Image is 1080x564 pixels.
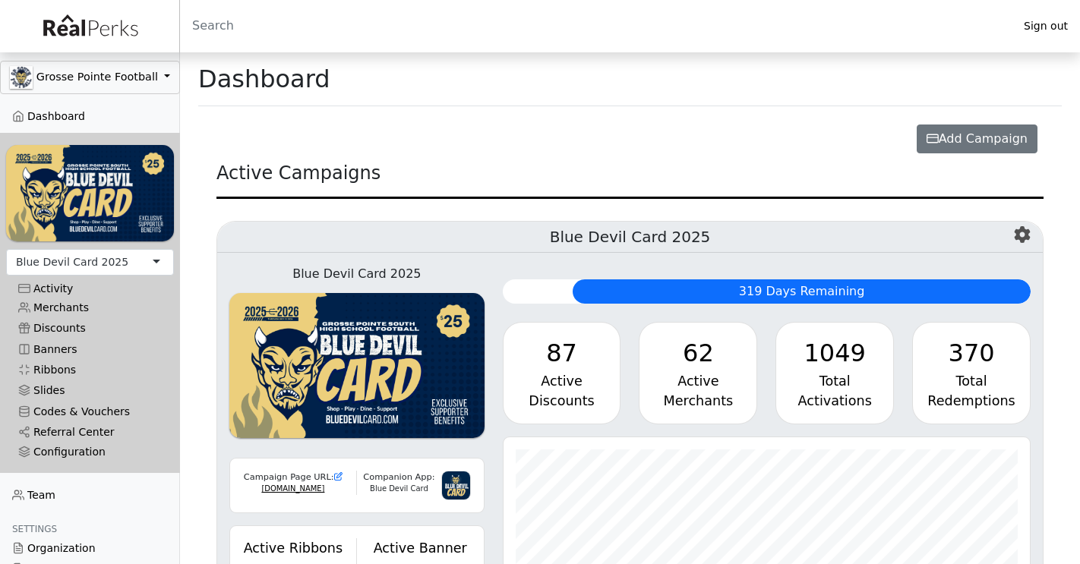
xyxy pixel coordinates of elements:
a: Slides [6,380,174,401]
h5: Blue Devil Card 2025 [217,222,1043,253]
div: Active [652,371,744,391]
div: Redemptions [925,391,1018,411]
div: Active Banner [366,538,475,558]
img: real_perks_logo-01.svg [35,9,144,43]
div: Total [925,371,1018,391]
div: Campaign Page URL: [239,471,347,484]
a: 370 Total Redemptions [912,322,1031,424]
a: [DOMAIN_NAME] [261,484,324,493]
div: Companion App: [357,471,441,484]
div: Active Campaigns [216,159,1044,199]
img: 3g6IGvkLNUf97zVHvl5PqY3f2myTnJRpqDk2mpnC.png [441,471,471,500]
div: 370 [925,335,1018,371]
a: 1049 Total Activations [775,322,894,424]
div: Active [516,371,608,391]
div: Merchants [652,391,744,411]
div: Blue Devil Card 2025 [229,265,485,283]
div: Activity [18,282,162,295]
button: Add Campaign [917,124,1037,153]
div: Discounts [516,391,608,411]
a: Sign out [1012,16,1080,36]
img: WvZzOez5OCqmO91hHZfJL7W2tJ07LbGMjwPPNJwI.png [6,145,174,241]
div: Configuration [18,446,162,458]
span: Settings [12,524,57,534]
a: 62 Active Merchants [639,322,757,424]
input: Search [180,8,1012,44]
a: Referral Center [6,422,174,443]
div: Total [788,371,881,391]
div: Active Ribbons [239,538,347,558]
div: 1049 [788,335,881,371]
a: 87 Active Discounts [503,322,621,424]
h1: Dashboard [198,65,330,93]
a: Ribbons [6,360,174,380]
img: GAa1zriJJmkmu1qRtUwg8x1nQwzlKm3DoqW9UgYl.jpg [10,66,33,89]
a: Merchants [6,298,174,318]
a: Discounts [6,318,174,339]
div: Blue Devil Card 2025 [16,254,128,270]
div: Blue Devil Card [357,484,441,495]
a: Codes & Vouchers [6,402,174,422]
div: 62 [652,335,744,371]
div: 319 Days Remaining [573,279,1031,304]
div: Activations [788,391,881,411]
img: WvZzOez5OCqmO91hHZfJL7W2tJ07LbGMjwPPNJwI.png [229,293,485,439]
a: Banners [6,339,174,360]
div: 87 [516,335,608,371]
